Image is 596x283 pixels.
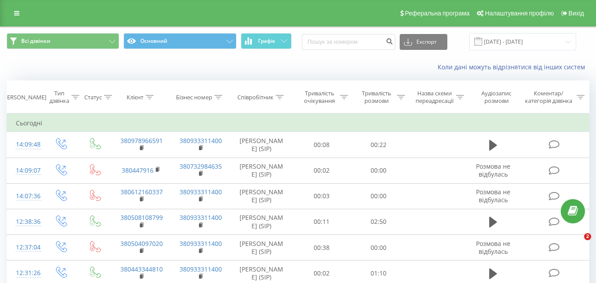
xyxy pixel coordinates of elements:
[180,162,222,170] a: 380732984635
[120,265,163,273] a: 380443344810
[127,94,143,101] div: Клієнт
[16,213,34,230] div: 12:38:36
[180,136,222,145] a: 380933311400
[7,33,119,49] button: Всі дзвінки
[21,38,50,45] span: Всі дзвінки
[16,188,34,205] div: 14:07:36
[230,209,293,234] td: [PERSON_NAME] (SIP)
[293,235,350,260] td: 00:38
[566,233,587,254] iframe: Intercom live chat
[230,132,293,158] td: [PERSON_NAME] (SIP)
[16,264,34,282] div: 12:31:26
[7,114,589,132] td: Сьогодні
[569,10,584,17] span: Вихід
[293,158,350,183] td: 00:02
[405,10,470,17] span: Реферальна програма
[120,213,163,222] a: 380508108799
[124,33,236,49] button: Основний
[120,188,163,196] a: 380612160337
[293,132,350,158] td: 00:08
[485,10,554,17] span: Налаштування профілю
[2,94,46,101] div: [PERSON_NAME]
[120,136,163,145] a: 380978966591
[350,183,407,209] td: 00:00
[438,63,589,71] a: Коли дані можуть відрізнятися вiд інших систем
[358,90,395,105] div: Тривалість розмови
[523,90,574,105] div: Коментар/категорія дзвінка
[293,209,350,234] td: 00:11
[476,239,510,256] span: Розмова не відбулась
[302,34,395,50] input: Пошук за номером
[293,183,350,209] td: 00:03
[415,90,454,105] div: Назва схеми переадресації
[301,90,338,105] div: Тривалість очікування
[120,239,163,248] a: 380504097020
[350,158,407,183] td: 00:00
[176,94,212,101] div: Бізнес номер
[122,166,154,174] a: 380447916
[230,235,293,260] td: [PERSON_NAME] (SIP)
[241,33,292,49] button: Графік
[350,209,407,234] td: 02:50
[237,94,274,101] div: Співробітник
[474,90,519,105] div: Аудіозапис розмови
[230,158,293,183] td: [PERSON_NAME] (SIP)
[180,239,222,248] a: 380933311400
[476,162,510,178] span: Розмова не відбулась
[180,213,222,222] a: 380933311400
[258,38,275,44] span: Графік
[350,132,407,158] td: 00:22
[180,188,222,196] a: 380933311400
[49,90,69,105] div: Тип дзвінка
[584,233,591,240] span: 2
[400,34,447,50] button: Експорт
[16,239,34,256] div: 12:37:04
[16,162,34,179] div: 14:09:07
[230,183,293,209] td: [PERSON_NAME] (SIP)
[84,94,102,101] div: Статус
[180,265,222,273] a: 380933311400
[476,188,510,204] span: Розмова не відбулась
[16,136,34,153] div: 14:09:48
[350,235,407,260] td: 00:00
